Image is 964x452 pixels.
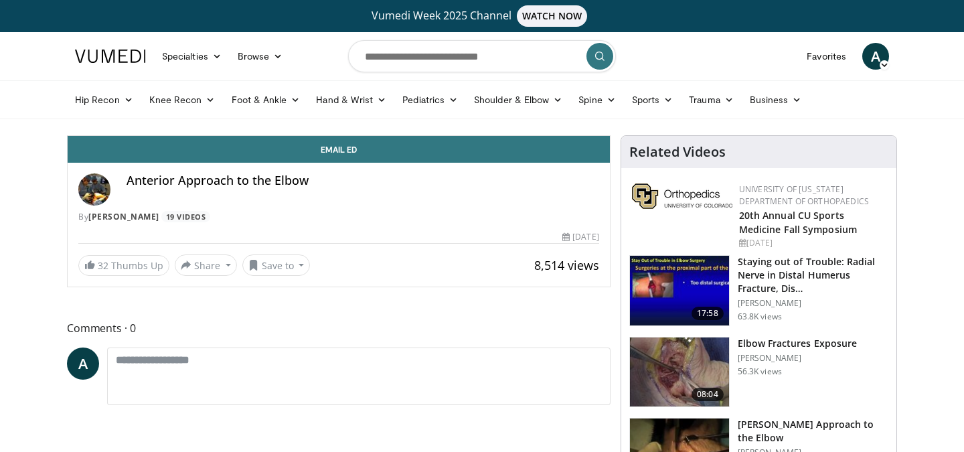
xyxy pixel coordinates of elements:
[739,183,869,207] a: University of [US_STATE] Department of Orthopaedics
[562,231,598,243] div: [DATE]
[738,311,782,322] p: 63.8K views
[624,86,681,113] a: Sports
[224,86,309,113] a: Foot & Ankle
[629,255,888,326] a: 17:58 Staying out of Trouble: Radial Nerve in Distal Humerus Fracture, Dis… [PERSON_NAME] 63.8K v...
[739,237,886,249] div: [DATE]
[466,86,570,113] a: Shoulder & Elbow
[88,211,159,222] a: [PERSON_NAME]
[242,254,311,276] button: Save to
[630,256,729,325] img: Q2xRg7exoPLTwO8X4xMDoxOjB1O8AjAz_1.150x105_q85_crop-smart_upscale.jpg
[78,173,110,206] img: Avatar
[67,319,611,337] span: Comments 0
[161,211,210,222] a: 19 Videos
[230,43,291,70] a: Browse
[75,50,146,63] img: VuMedi Logo
[738,255,888,295] h3: Staying out of Trouble: Radial Nerve in Distal Humerus Fracture, Dis…
[68,136,610,163] a: Email Ed
[175,254,237,276] button: Share
[742,86,810,113] a: Business
[570,86,623,113] a: Spine
[77,5,887,27] a: Vumedi Week 2025 ChannelWATCH NOW
[394,86,466,113] a: Pediatrics
[739,209,857,236] a: 20th Annual CU Sports Medicine Fall Symposium
[348,40,616,72] input: Search topics, interventions
[738,418,888,445] h3: [PERSON_NAME] Approach to the Elbow
[738,366,782,377] p: 56.3K views
[127,173,599,188] h4: Anterior Approach to the Elbow
[632,183,732,209] img: 355603a8-37da-49b6-856f-e00d7e9307d3.png.150x105_q85_autocrop_double_scale_upscale_version-0.2.png
[67,348,99,380] a: A
[692,388,724,401] span: 08:04
[630,337,729,407] img: heCDP4pTuni5z6vX4xMDoxOjBrO-I4W8_11.150x105_q85_crop-smart_upscale.jpg
[692,307,724,320] span: 17:58
[154,43,230,70] a: Specialties
[738,337,857,350] h3: Elbow Fractures Exposure
[534,257,599,273] span: 8,514 views
[738,353,857,364] p: [PERSON_NAME]
[862,43,889,70] a: A
[738,298,888,309] p: [PERSON_NAME]
[141,86,224,113] a: Knee Recon
[67,86,141,113] a: Hip Recon
[681,86,742,113] a: Trauma
[799,43,854,70] a: Favorites
[78,211,599,223] div: By
[308,86,394,113] a: Hand & Wrist
[629,337,888,408] a: 08:04 Elbow Fractures Exposure [PERSON_NAME] 56.3K views
[98,259,108,272] span: 32
[78,255,169,276] a: 32 Thumbs Up
[517,5,588,27] span: WATCH NOW
[629,144,726,160] h4: Related Videos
